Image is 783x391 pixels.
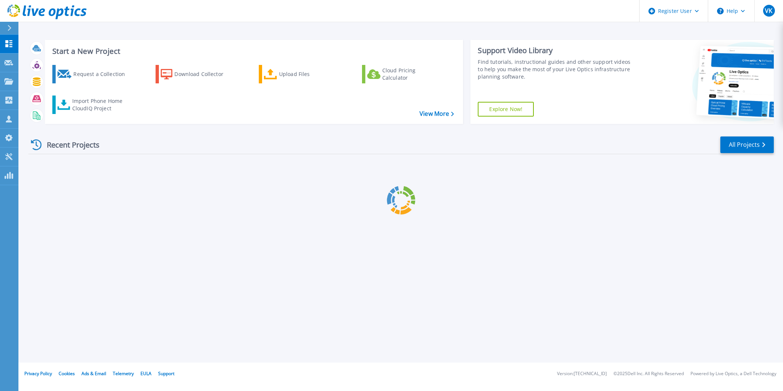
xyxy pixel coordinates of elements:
[59,370,75,377] a: Cookies
[156,65,238,83] a: Download Collector
[28,136,109,154] div: Recent Projects
[73,67,132,82] div: Request a Collection
[140,370,152,377] a: EULA
[720,136,774,153] a: All Projects
[81,370,106,377] a: Ads & Email
[52,65,135,83] a: Request a Collection
[174,67,233,82] div: Download Collector
[362,65,444,83] a: Cloud Pricing Calculator
[259,65,341,83] a: Upload Files
[613,371,684,376] li: © 2025 Dell Inc. All Rights Reserved
[478,46,633,55] div: Support Video Library
[478,102,534,117] a: Explore Now!
[382,67,441,82] div: Cloud Pricing Calculator
[52,47,454,55] h3: Start a New Project
[765,8,772,14] span: VK
[113,370,134,377] a: Telemetry
[279,67,338,82] div: Upload Files
[690,371,776,376] li: Powered by Live Optics, a Dell Technology
[420,110,454,117] a: View More
[478,58,633,80] div: Find tutorials, instructional guides and other support videos to help you make the most of your L...
[158,370,174,377] a: Support
[72,97,130,112] div: Import Phone Home CloudIQ Project
[557,371,607,376] li: Version: [TECHNICAL_ID]
[24,370,52,377] a: Privacy Policy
